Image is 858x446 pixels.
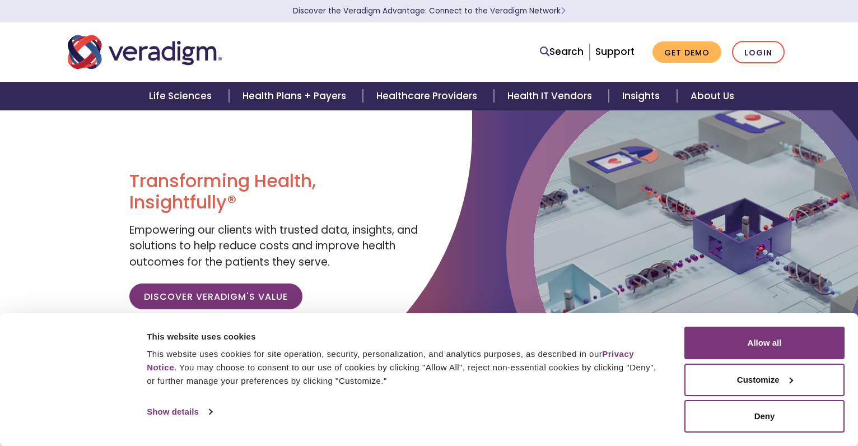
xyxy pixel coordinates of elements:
[595,45,635,58] a: Support
[652,41,721,63] a: Get Demo
[147,330,659,343] div: This website uses cookies
[677,82,748,110] a: About Us
[68,34,222,71] img: Veradigm logo
[732,41,785,64] a: Login
[229,82,363,110] a: Health Plans + Payers
[684,327,845,359] button: Allow all
[293,6,566,16] a: Discover the Veradigm Advantage: Connect to the Veradigm NetworkLearn More
[494,82,609,110] a: Health IT Vendors
[540,44,584,59] a: Search
[684,364,845,396] button: Customize
[363,82,494,110] a: Healthcare Providers
[129,222,418,270] span: Empowering our clients with trusted data, insights, and solutions to help reduce costs and improv...
[136,82,229,110] a: Life Sciences
[609,82,677,110] a: Insights
[129,170,421,213] h1: Transforming Health, Insightfully®
[147,403,212,420] a: Show details
[147,347,659,388] div: This website uses cookies for site operation, security, personalization, and analytics purposes, ...
[561,6,566,16] span: Learn More
[129,284,302,309] a: Discover Veradigm's Value
[684,400,845,433] button: Deny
